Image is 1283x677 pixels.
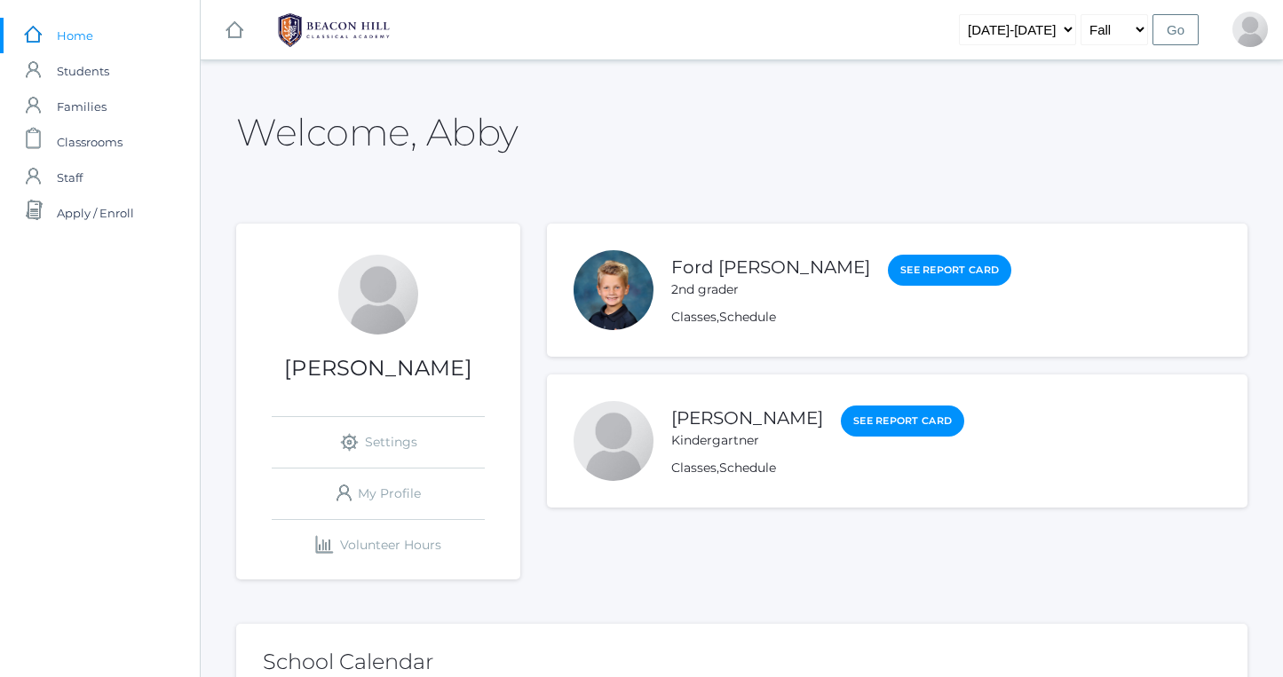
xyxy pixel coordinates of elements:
a: Classes [671,460,717,476]
div: Kindergartner [671,431,823,450]
a: Schedule [719,460,776,476]
a: Settings [272,417,485,468]
a: Ford [PERSON_NAME] [671,256,870,278]
h1: [PERSON_NAME] [236,357,520,380]
span: Students [57,53,109,89]
input: Go [1152,14,1199,45]
img: BHCALogos-05-308ed15e86a5a0abce9b8dd61676a3503ac9727e845dece92d48e8588c001991.png [267,8,400,52]
h2: School Calendar [263,650,1221,673]
div: 2nd grader [671,280,870,299]
div: Cole McCollum [574,401,653,481]
a: My Profile [272,468,485,519]
a: See Report Card [841,405,964,437]
span: Apply / Enroll [57,195,134,231]
a: Classes [671,309,717,325]
div: , [671,308,1011,327]
div: Ford McCollum [574,250,653,330]
span: Home [57,18,93,53]
a: Volunteer Hours [272,520,485,571]
a: Schedule [719,309,776,325]
div: Abby McCollum [1232,12,1268,47]
h2: Welcome, Abby [236,112,519,153]
span: Staff [57,160,83,195]
span: Classrooms [57,124,123,160]
div: Abby McCollum [338,255,418,335]
a: [PERSON_NAME] [671,407,823,429]
a: See Report Card [888,255,1011,286]
span: Families [57,89,107,124]
div: , [671,459,964,477]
